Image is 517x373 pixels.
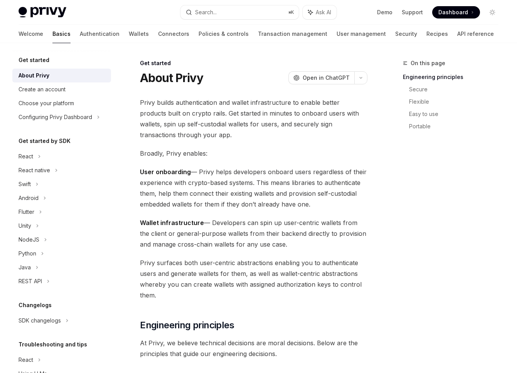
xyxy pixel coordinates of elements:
span: Open in ChatGPT [303,74,350,82]
div: Unity [19,221,31,230]
div: Configuring Privy Dashboard [19,113,92,122]
div: Create an account [19,85,66,94]
span: Dashboard [438,8,468,16]
a: API reference [457,25,494,43]
span: Privy builds authentication and wallet infrastructure to enable better products built on crypto r... [140,97,367,140]
span: Engineering principles [140,319,234,331]
h5: Troubleshooting and tips [19,340,87,349]
span: At Privy, we believe technical decisions are moral decisions. Below are the principles that guide... [140,338,367,359]
span: — Privy helps developers onboard users regardless of their experience with crypto-based systems. ... [140,166,367,210]
div: About Privy [19,71,49,80]
a: Transaction management [258,25,327,43]
div: React native [19,166,50,175]
h5: Get started by SDK [19,136,71,146]
a: Easy to use [409,108,505,120]
a: Recipes [426,25,448,43]
div: Flutter [19,207,34,217]
button: Toggle dark mode [486,6,498,18]
div: Java [19,263,31,272]
a: Connectors [158,25,189,43]
span: On this page [411,59,445,68]
a: Dashboard [432,6,480,18]
button: Ask AI [303,5,337,19]
a: Support [402,8,423,16]
div: Search... [195,8,217,17]
div: NodeJS [19,235,39,244]
a: Engineering principles [403,71,505,83]
a: Create an account [12,82,111,96]
div: Python [19,249,36,258]
a: Authentication [80,25,120,43]
div: Choose your platform [19,99,74,108]
a: User management [337,25,386,43]
a: Policies & controls [199,25,249,43]
div: SDK changelogs [19,316,61,325]
a: Portable [409,120,505,133]
a: Choose your platform [12,96,111,110]
div: React [19,355,33,365]
img: light logo [19,7,66,18]
span: Ask AI [316,8,331,16]
button: Open in ChatGPT [288,71,354,84]
a: Security [395,25,417,43]
h5: Get started [19,55,49,65]
a: Welcome [19,25,43,43]
span: — Developers can spin up user-centric wallets from the client or general-purpose wallets from the... [140,217,367,250]
button: Search...⌘K [180,5,298,19]
span: ⌘ K [288,9,294,15]
span: Broadly, Privy enables: [140,148,367,159]
a: Basics [52,25,71,43]
a: About Privy [12,69,111,82]
div: REST API [19,277,42,286]
strong: Wallet infrastructure [140,219,204,227]
span: Privy surfaces both user-centric abstractions enabling you to authenticate users and generate wal... [140,257,367,301]
h1: About Privy [140,71,203,85]
div: React [19,152,33,161]
strong: User onboarding [140,168,191,176]
div: Swift [19,180,31,189]
a: Wallets [129,25,149,43]
div: Android [19,193,39,203]
a: Demo [377,8,392,16]
h5: Changelogs [19,301,52,310]
div: Get started [140,59,367,67]
a: Secure [409,83,505,96]
a: Flexible [409,96,505,108]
